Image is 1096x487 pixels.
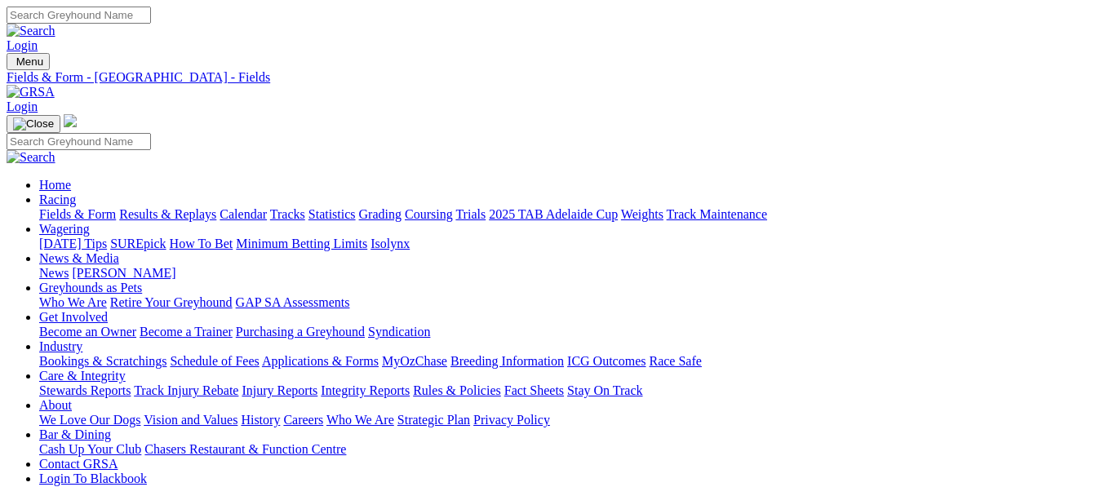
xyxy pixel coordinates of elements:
a: Trials [455,207,486,221]
a: [PERSON_NAME] [72,266,175,280]
a: Results & Replays [119,207,216,221]
div: Bar & Dining [39,442,1089,457]
a: Bar & Dining [39,427,111,441]
a: Login To Blackbook [39,472,147,485]
span: Menu [16,55,43,68]
a: Fact Sheets [504,383,564,397]
a: Vision and Values [144,413,237,427]
a: About [39,398,72,412]
a: News [39,266,69,280]
div: Wagering [39,237,1089,251]
div: Racing [39,207,1089,222]
a: Weights [621,207,663,221]
a: Greyhounds as Pets [39,281,142,294]
a: [DATE] Tips [39,237,107,250]
a: Tracks [270,207,305,221]
a: MyOzChase [382,354,447,368]
a: Login [7,38,38,52]
a: Coursing [405,207,453,221]
a: Bookings & Scratchings [39,354,166,368]
button: Toggle navigation [7,53,50,70]
a: SUREpick [110,237,166,250]
a: Integrity Reports [321,383,410,397]
a: Track Maintenance [667,207,767,221]
a: Wagering [39,222,90,236]
a: Isolynx [371,237,410,250]
a: Grading [359,207,402,221]
a: Privacy Policy [473,413,550,427]
img: logo-grsa-white.png [64,114,77,127]
a: We Love Our Dogs [39,413,140,427]
div: News & Media [39,266,1089,281]
div: Greyhounds as Pets [39,295,1089,310]
a: Retire Your Greyhound [110,295,233,309]
a: Schedule of Fees [170,354,259,368]
img: GRSA [7,85,55,100]
a: Become a Trainer [140,325,233,339]
a: Breeding Information [450,354,564,368]
a: ICG Outcomes [567,354,646,368]
div: About [39,413,1089,427]
a: Applications & Forms [262,354,379,368]
button: Toggle navigation [7,115,60,133]
a: Purchasing a Greyhound [236,325,365,339]
a: 2025 TAB Adelaide Cup [489,207,618,221]
a: News & Media [39,251,119,265]
div: Care & Integrity [39,383,1089,398]
a: Stewards Reports [39,383,131,397]
a: Statistics [308,207,356,221]
a: Race Safe [649,354,701,368]
input: Search [7,133,151,150]
a: Contact GRSA [39,457,118,471]
input: Search [7,7,151,24]
a: Minimum Betting Limits [236,237,367,250]
a: Get Involved [39,310,108,324]
a: Track Injury Rebate [134,383,238,397]
a: Care & Integrity [39,369,126,383]
a: Chasers Restaurant & Function Centre [144,442,346,456]
a: Careers [283,413,323,427]
img: Search [7,24,55,38]
a: Become an Owner [39,325,136,339]
a: Strategic Plan [397,413,470,427]
a: Who We Are [39,295,107,309]
div: Industry [39,354,1089,369]
a: Who We Are [326,413,394,427]
a: Calendar [220,207,267,221]
img: Close [13,117,54,131]
a: Syndication [368,325,430,339]
img: Search [7,150,55,165]
a: GAP SA Assessments [236,295,350,309]
a: Stay On Track [567,383,642,397]
div: Get Involved [39,325,1089,339]
a: Fields & Form - [GEOGRAPHIC_DATA] - Fields [7,70,1089,85]
a: Login [7,100,38,113]
a: Racing [39,193,76,206]
a: Home [39,178,71,192]
a: Cash Up Your Club [39,442,141,456]
a: Industry [39,339,82,353]
a: Fields & Form [39,207,116,221]
a: Rules & Policies [413,383,501,397]
a: History [241,413,280,427]
a: How To Bet [170,237,233,250]
a: Injury Reports [242,383,317,397]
